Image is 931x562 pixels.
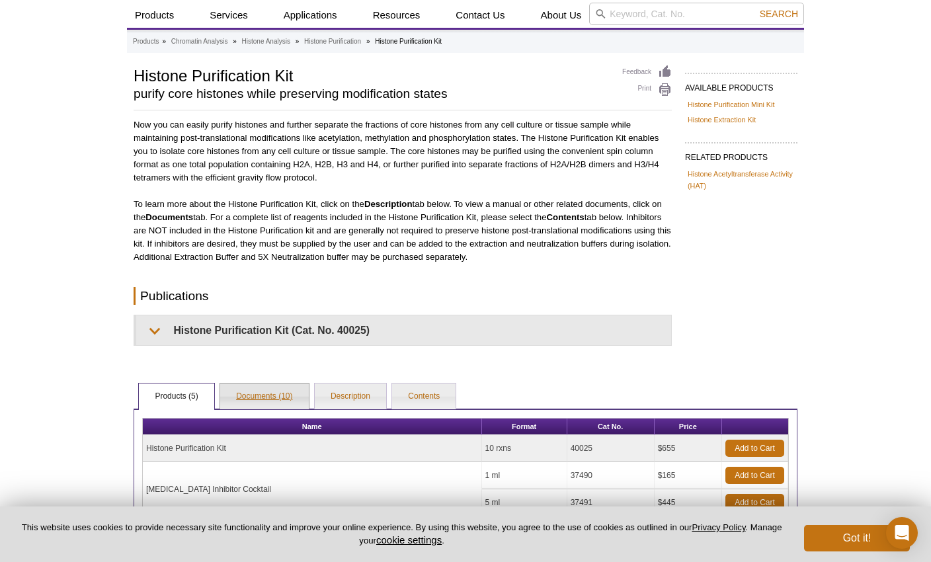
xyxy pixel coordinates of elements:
[375,38,442,45] li: Histone Purification Kit
[143,435,482,462] td: Histone Purification Kit
[134,88,609,100] h2: purify core histones while preserving modification states
[139,383,214,410] a: Products (5)
[376,534,442,545] button: cookie settings
[567,462,655,489] td: 37490
[482,489,567,516] td: 5 ml
[567,419,655,435] th: Cat No.
[482,435,567,462] td: 10 rxns
[533,3,590,28] a: About Us
[315,383,386,410] a: Description
[304,36,361,48] a: Histone Purification
[567,435,655,462] td: 40025
[392,383,456,410] a: Contents
[134,198,672,264] p: To learn more about the Histone Purification Kit, click on the tab below. To view a manual or oth...
[685,73,797,97] h2: AVAILABLE PRODUCTS
[655,435,722,462] td: $655
[655,419,722,435] th: Price
[133,36,159,48] a: Products
[725,494,784,511] a: Add to Cart
[589,3,804,25] input: Keyword, Cat. No.
[688,168,795,192] a: Histone Acetyltransferase Activity (HAT)
[365,3,428,28] a: Resources
[725,467,784,484] a: Add to Cart
[127,3,182,28] a: Products
[134,118,672,184] p: Now you can easily purify histones and further separate the fractions of core histones from any c...
[202,3,256,28] a: Services
[171,36,228,48] a: Chromatin Analysis
[145,212,193,222] strong: Documents
[688,114,756,126] a: Histone Extraction Kit
[162,38,166,45] li: »
[276,3,345,28] a: Applications
[547,212,585,222] strong: Contents
[567,489,655,516] td: 37491
[655,489,722,516] td: $445
[692,522,745,532] a: Privacy Policy
[622,83,672,97] a: Print
[685,142,797,166] h2: RELATED PRODUCTS
[482,419,567,435] th: Format
[134,65,609,85] h1: Histone Purification Kit
[482,462,567,489] td: 1 ml
[233,38,237,45] li: »
[296,38,300,45] li: »
[760,9,798,19] span: Search
[804,525,910,551] button: Got it!
[448,3,512,28] a: Contact Us
[143,419,482,435] th: Name
[622,65,672,79] a: Feedback
[220,383,308,410] a: Documents (10)
[143,462,482,516] td: [MEDICAL_DATA] Inhibitor Cocktail
[134,287,672,305] h2: Publications
[886,517,918,549] div: Open Intercom Messenger
[366,38,370,45] li: »
[655,462,722,489] td: $165
[688,99,774,110] a: Histone Purification Mini Kit
[756,8,802,20] button: Search
[21,522,782,547] p: This website uses cookies to provide necessary site functionality and improve your online experie...
[136,315,671,345] summary: Histone Purification Kit (Cat. No. 40025)
[242,36,290,48] a: Histone Analysis
[725,440,784,457] a: Add to Cart
[364,199,413,209] strong: Description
